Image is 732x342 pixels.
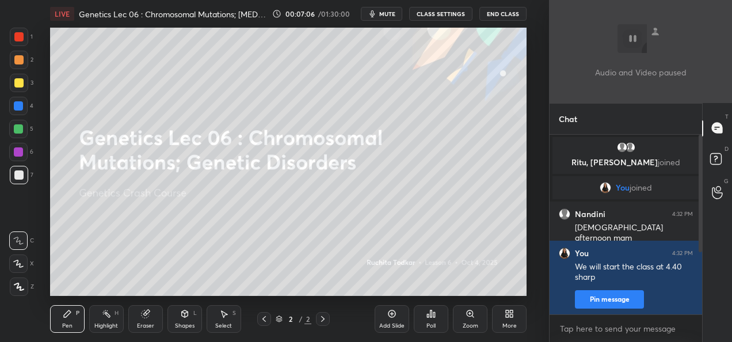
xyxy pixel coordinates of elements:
[479,7,527,21] button: End Class
[575,290,644,309] button: Pin message
[595,66,687,78] p: Audio and Video paused
[193,310,197,316] div: L
[616,142,628,153] img: default.png
[672,250,693,257] div: 4:32 PM
[559,248,570,259] img: 31e0e67977fa4eb481ffbcafe7fbc2ad.jpg
[379,10,395,18] span: mute
[9,120,33,138] div: 5
[575,222,693,244] div: [DEMOGRAPHIC_DATA] afternoon mam
[10,28,33,46] div: 1
[285,316,296,322] div: 2
[426,323,436,329] div: Poll
[361,7,402,21] button: mute
[550,135,702,314] div: grid
[137,323,154,329] div: Eraser
[379,323,405,329] div: Add Slide
[304,314,311,324] div: 2
[50,7,74,21] div: LIVE
[9,143,33,161] div: 6
[724,177,729,185] p: G
[94,323,118,329] div: Highlight
[616,183,630,192] span: You
[575,209,605,219] h6: Nandini
[630,183,652,192] span: joined
[658,157,680,168] span: joined
[10,166,33,184] div: 7
[215,323,232,329] div: Select
[115,310,119,316] div: H
[725,145,729,153] p: D
[559,208,570,220] img: default.png
[559,158,692,167] p: Ritu, [PERSON_NAME]
[463,323,478,329] div: Zoom
[502,323,517,329] div: More
[62,323,73,329] div: Pen
[175,323,195,329] div: Shapes
[299,316,302,322] div: /
[624,142,636,153] img: default.png
[575,248,589,259] h6: You
[600,182,611,193] img: 31e0e67977fa4eb481ffbcafe7fbc2ad.jpg
[575,261,693,283] div: We will start the class at 4.40 sharp
[79,9,268,20] h4: Genetics Lec 06 : Chromosomal Mutations; [MEDICAL_DATA]
[9,231,34,250] div: C
[10,278,34,296] div: Z
[9,97,33,115] div: 4
[672,211,693,218] div: 4:32 PM
[550,104,586,134] p: Chat
[76,310,79,316] div: P
[232,310,236,316] div: S
[10,51,33,69] div: 2
[10,74,33,92] div: 3
[9,254,34,273] div: X
[725,112,729,121] p: T
[409,7,472,21] button: CLASS SETTINGS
